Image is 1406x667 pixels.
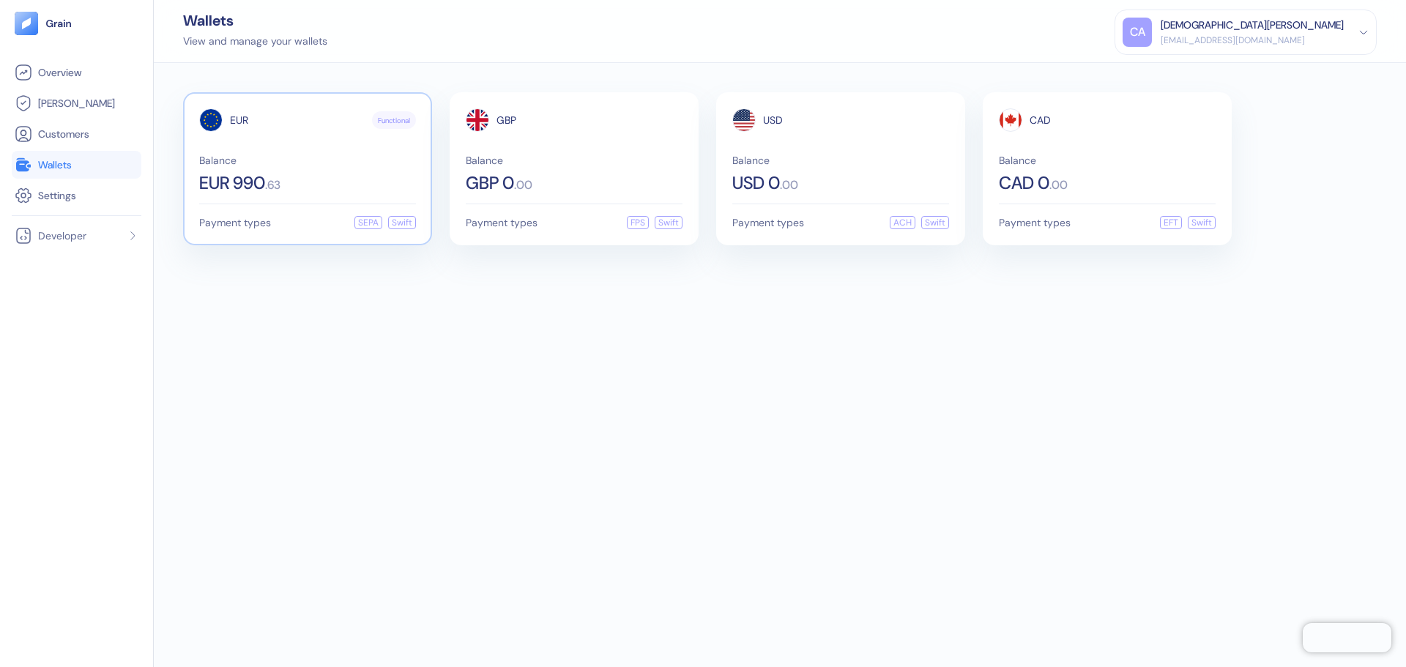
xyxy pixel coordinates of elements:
[921,216,949,229] div: Swift
[1161,18,1344,33] div: [DEMOGRAPHIC_DATA][PERSON_NAME]
[15,94,138,112] a: [PERSON_NAME]
[1030,115,1051,125] span: CAD
[627,216,649,229] div: FPS
[265,179,280,191] span: . 63
[466,174,514,192] span: GBP 0
[38,188,76,203] span: Settings
[15,125,138,143] a: Customers
[655,216,682,229] div: Swift
[230,115,248,125] span: EUR
[780,179,798,191] span: . 00
[199,174,265,192] span: EUR 990
[15,12,38,35] img: logo-tablet-V2.svg
[15,64,138,81] a: Overview
[496,115,516,125] span: GBP
[732,174,780,192] span: USD 0
[999,155,1216,165] span: Balance
[1303,623,1391,652] iframe: Chatra live chat
[1049,179,1068,191] span: . 00
[1160,216,1182,229] div: EFT
[183,34,327,49] div: View and manage your wallets
[763,115,783,125] span: USD
[514,179,532,191] span: . 00
[38,157,72,172] span: Wallets
[354,216,382,229] div: SEPA
[15,156,138,174] a: Wallets
[890,216,915,229] div: ACH
[45,18,72,29] img: logo
[38,96,115,111] span: [PERSON_NAME]
[388,216,416,229] div: Swift
[1123,18,1152,47] div: CA
[378,115,410,126] span: Functional
[999,217,1071,228] span: Payment types
[999,174,1049,192] span: CAD 0
[1161,34,1344,47] div: [EMAIL_ADDRESS][DOMAIN_NAME]
[732,217,804,228] span: Payment types
[199,155,416,165] span: Balance
[732,155,949,165] span: Balance
[183,13,327,28] div: Wallets
[466,155,682,165] span: Balance
[466,217,538,228] span: Payment types
[15,187,138,204] a: Settings
[38,65,81,80] span: Overview
[38,228,86,243] span: Developer
[199,217,271,228] span: Payment types
[1188,216,1216,229] div: Swift
[38,127,89,141] span: Customers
